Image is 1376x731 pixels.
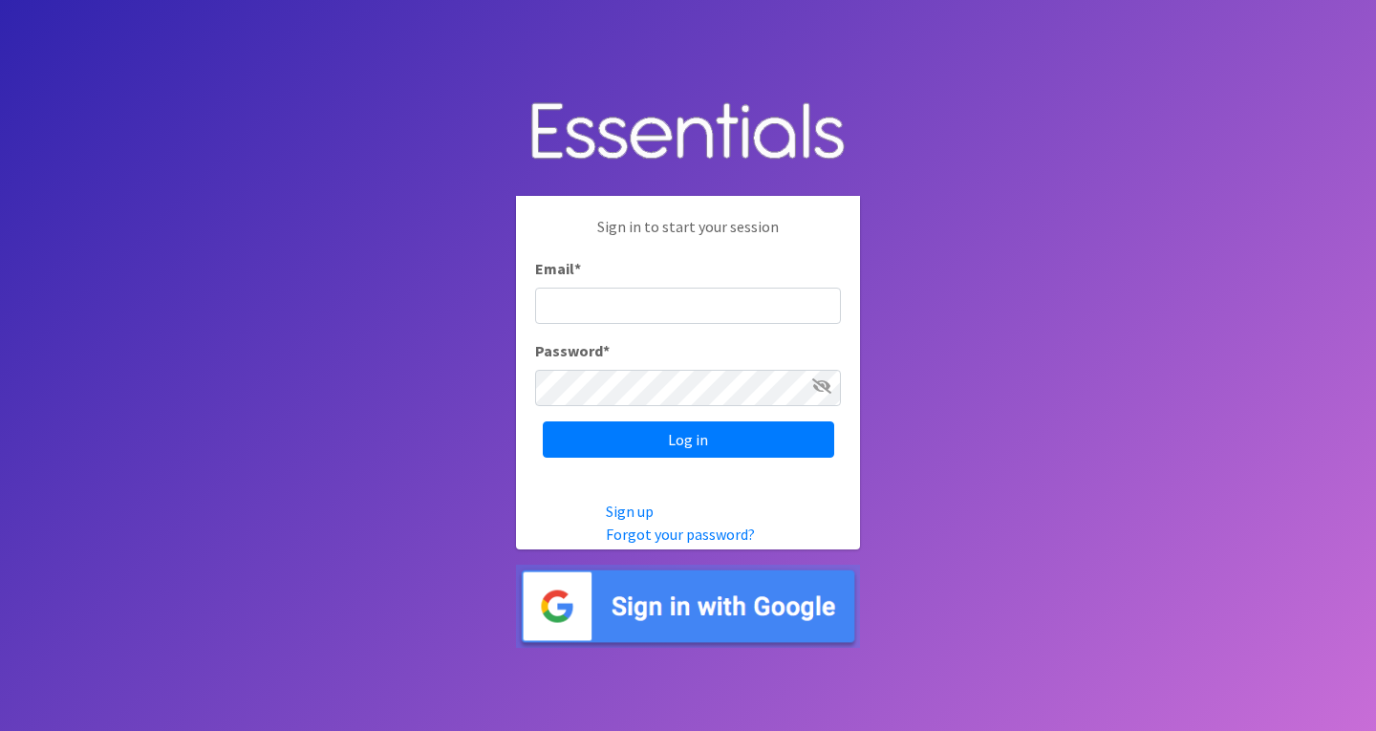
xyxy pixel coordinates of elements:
img: Human Essentials [516,83,860,182]
a: Sign up [606,502,654,521]
label: Password [535,339,610,362]
img: Sign in with Google [516,565,860,648]
abbr: required [603,341,610,360]
abbr: required [574,259,581,278]
label: Email [535,257,581,280]
a: Forgot your password? [606,525,755,544]
input: Log in [543,421,834,458]
p: Sign in to start your session [535,215,841,257]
